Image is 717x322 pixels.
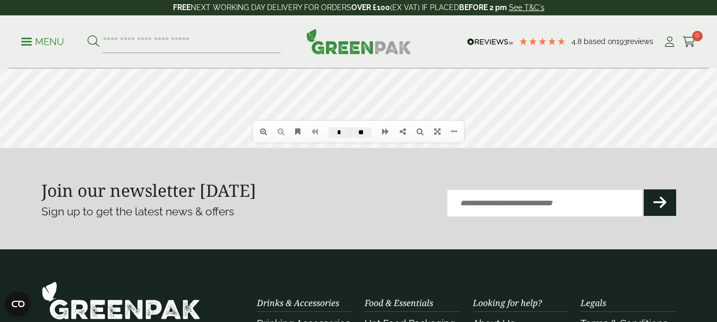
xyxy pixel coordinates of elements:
img: GreenPak Supplies [306,29,411,54]
a: Menu [21,36,64,46]
p: Sign up to get the latest news & offers [41,203,327,220]
div: 4.8 Stars [519,37,566,46]
p: Menu [21,36,64,48]
img: REVIEWS.io [467,38,513,46]
span: Based on [584,37,616,46]
a: 0 [683,34,696,50]
strong: FREE [173,3,191,12]
i: Cart [683,37,696,47]
i: Full screen [434,270,440,277]
button: Open CMP widget [5,291,31,317]
span: 4.8 [572,37,584,46]
i: More [451,270,457,277]
i: Search [417,270,424,277]
span: 193 [616,37,627,46]
a: See T&C's [509,3,545,12]
i: Zoom in [260,270,267,277]
img: GreenPak Supplies [41,281,201,320]
strong: BEFORE 2 pm [459,3,507,12]
strong: OVER £100 [351,3,390,12]
span: reviews [627,37,653,46]
strong: Join our newsletter [DATE] [41,179,256,202]
span: 0 [692,31,703,41]
i: Next page [696,131,706,159]
i: Table of contents [295,270,300,277]
i: Share [400,270,406,277]
i: My Account [663,37,676,47]
i: Next page [382,270,389,277]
